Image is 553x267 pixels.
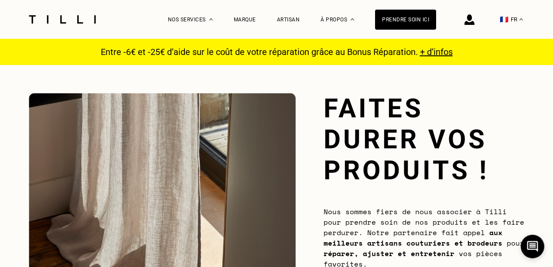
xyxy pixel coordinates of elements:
[420,47,453,57] a: + d’infos
[500,15,509,24] span: 🇫🇷
[464,14,474,25] img: icône connexion
[96,47,458,57] p: Entre -6€ et -25€ d’aide sur le coût de votre réparation grâce au Bonus Réparation.
[519,18,523,21] img: menu déroulant
[324,227,502,248] b: aux meilleurs artisans couturiers et brodeurs
[277,17,300,23] a: Artisan
[234,17,256,23] a: Marque
[209,18,213,21] img: Menu déroulant
[26,15,99,24] img: Logo du service de couturière Tilli
[351,18,354,21] img: Menu déroulant à propos
[375,10,436,30] a: Prendre soin ici
[324,93,524,186] h1: Faites durer vos produits !
[324,248,454,259] b: réparer, ajuster et entretenir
